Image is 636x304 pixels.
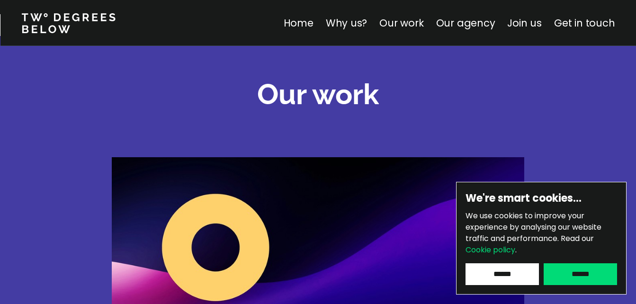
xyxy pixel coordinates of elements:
[507,16,542,30] a: Join us
[283,16,313,30] a: Home
[466,233,594,255] span: Read our .
[436,16,495,30] a: Our agency
[325,16,367,30] a: Why us?
[466,191,617,206] h6: We're smart cookies…
[466,244,515,255] a: Cookie policy
[554,16,615,30] a: Get in touch
[466,210,617,256] p: We use cookies to improve your experience by analysing our website traffic and performance.
[379,16,423,30] a: Our work
[257,75,379,114] h2: Our work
